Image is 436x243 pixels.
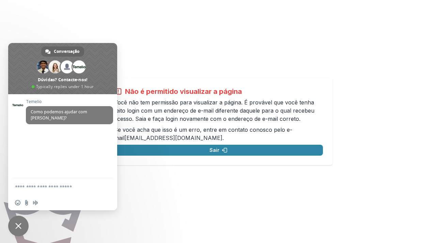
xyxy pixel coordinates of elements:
[33,200,38,205] span: Gravar mensagem áudio
[24,200,29,205] span: Enviar ficheiro
[125,87,242,96] font: Não é permitido visualizar a página
[15,184,95,190] textarea: Escreva a sua mensagem...
[31,109,87,121] span: Como podemos ajudar com [PERSON_NAME]?
[124,134,222,141] a: [EMAIL_ADDRESS][DOMAIN_NAME]
[222,134,224,141] font: .
[114,99,314,122] font: Você não tem permissão para visualizar a página. É provável que você tenha feito login com um end...
[114,145,323,156] button: Sair
[8,216,29,236] div: Bate-papo próximo
[209,147,219,153] font: Sair
[54,46,79,57] span: Conversação
[41,46,84,57] div: Conversação
[114,126,292,141] font: Se você acha que isso é um erro, entre em contato conosco pelo e-mail
[26,99,113,104] span: Temelio
[15,200,20,205] span: Inserir um emoticon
